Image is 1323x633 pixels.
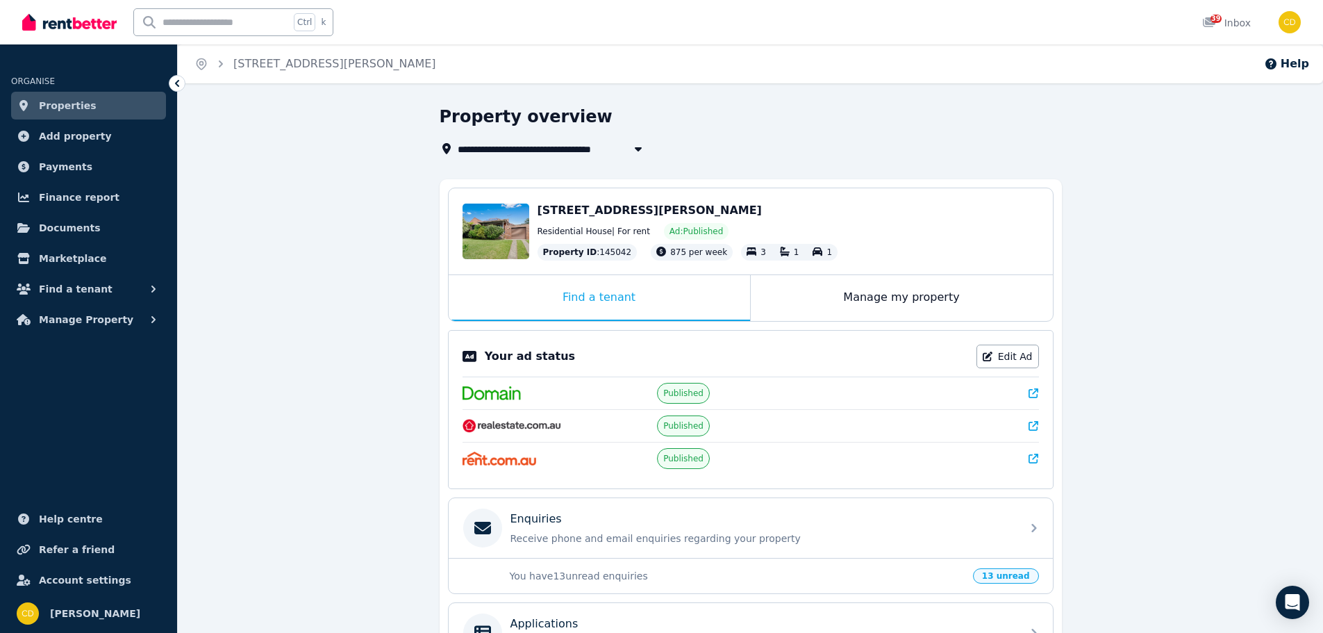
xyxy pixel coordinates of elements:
[39,189,119,206] span: Finance report
[669,226,723,237] span: Ad: Published
[39,128,112,145] span: Add property
[39,281,113,297] span: Find a tenant
[11,275,166,303] button: Find a tenant
[11,76,55,86] span: ORGANISE
[510,532,1013,545] p: Receive phone and email enquiries regarding your property
[11,566,166,594] a: Account settings
[538,204,762,217] span: [STREET_ADDRESS][PERSON_NAME]
[463,452,537,466] img: Rent.com.au
[826,247,832,257] span: 1
[39,250,106,267] span: Marketplace
[1264,56,1309,72] button: Help
[794,247,799,257] span: 1
[663,420,704,431] span: Published
[11,122,166,150] a: Add property
[976,345,1039,368] a: Edit Ad
[751,275,1053,321] div: Manage my property
[11,505,166,533] a: Help centre
[510,569,965,583] p: You have 13 unread enquiries
[39,97,97,114] span: Properties
[39,572,131,589] span: Account settings
[39,311,133,328] span: Manage Property
[11,245,166,272] a: Marketplace
[11,153,166,181] a: Payments
[463,386,521,400] img: Domain.com.au
[670,247,727,257] span: 875 per week
[178,44,453,83] nav: Breadcrumb
[485,348,575,365] p: Your ad status
[538,244,638,261] div: : 145042
[39,220,101,236] span: Documents
[22,12,117,33] img: RentBetter
[11,306,166,334] button: Manage Property
[449,498,1053,558] a: EnquiriesReceive phone and email enquiries regarding your property
[510,511,562,527] p: Enquiries
[17,602,39,625] img: Chris Dimitropoulos
[1276,586,1309,619] div: Open Intercom Messenger
[11,536,166,564] a: Refer a friend
[973,568,1039,584] span: 13 unread
[760,247,766,257] span: 3
[233,57,436,70] a: [STREET_ADDRESS][PERSON_NAME]
[321,17,326,28] span: k
[11,214,166,242] a: Documents
[39,541,115,558] span: Refer a friend
[440,106,613,128] h1: Property overview
[1202,16,1251,30] div: Inbox
[1210,15,1222,23] span: 39
[50,605,140,622] span: [PERSON_NAME]
[663,453,704,464] span: Published
[39,158,92,175] span: Payments
[543,247,597,258] span: Property ID
[463,419,562,433] img: RealEstate.com.au
[449,275,750,321] div: Find a tenant
[39,511,103,527] span: Help centre
[538,226,650,237] span: Residential House | For rent
[11,92,166,120] a: Properties
[11,183,166,211] a: Finance report
[510,616,579,632] p: Applications
[663,388,704,399] span: Published
[1279,11,1301,33] img: Chris Dimitropoulos
[294,13,315,31] span: Ctrl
